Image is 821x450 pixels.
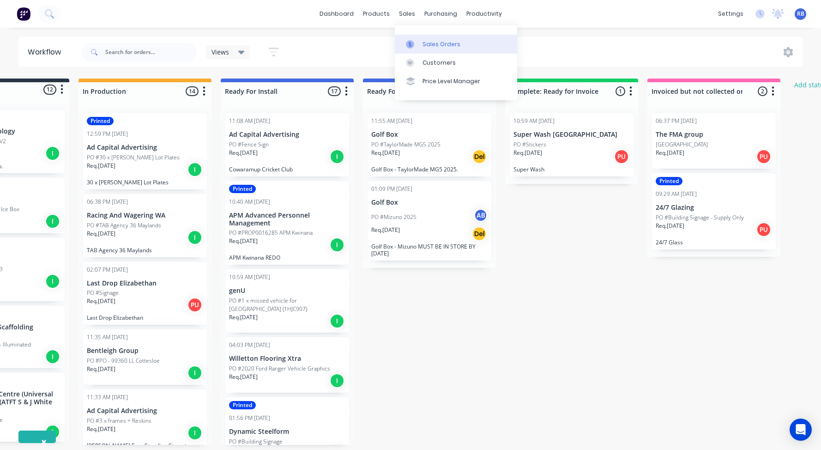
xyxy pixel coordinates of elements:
div: 06:37 PM [DATE] [656,117,697,125]
p: PO #3 x frames + Reskins [87,417,151,425]
div: I [45,274,60,289]
div: AB [474,208,488,222]
div: 01:56 PM [DATE] [229,414,270,422]
p: PO #Stickers [513,140,546,149]
p: The FMA group [656,131,772,139]
p: Golf Box [371,199,488,207]
p: Super Wash [GEOGRAPHIC_DATA] [513,131,630,139]
p: Req. [DATE] [371,226,400,234]
p: genU [229,287,345,295]
p: PO #TAB Agency 36 Maylands [87,221,161,230]
span: RB [797,10,804,18]
div: 06:38 PM [DATE] [87,198,128,206]
p: Req. [DATE] [229,149,258,157]
div: PU [614,149,629,164]
div: PU [756,149,771,164]
div: Printed12:59 PM [DATE]Ad Capital AdvertisingPO #30 x [PERSON_NAME] Lot PlatesReq.[DATE]I30 x [PER... [83,113,207,189]
div: I [45,425,60,439]
div: I [45,349,60,364]
p: Req. [DATE] [656,149,684,157]
a: Price Level Manager [395,72,517,91]
img: Factory [17,7,30,21]
p: APM Advanced Personnel Management [229,212,345,227]
div: I [330,373,344,388]
p: PO #Mizuno 2025 [371,213,417,221]
div: 11:55 AM [DATE] [371,117,412,125]
p: Last Drop Elizabethan [87,314,203,321]
p: Cowaramup Cricket Club [229,166,345,173]
div: Printed [87,117,114,125]
p: Dynamic Steelform [229,428,345,436]
div: PU [187,298,202,312]
p: Req. [DATE] [656,222,684,230]
input: Search for orders... [105,43,197,61]
p: Req. [DATE] [87,230,115,238]
div: 04:03 PM [DATE]Willetton Flooring XtraPO #2020 Ford Ranger Vehicle GraphicsReq.[DATE]I [225,337,349,393]
p: Req. [DATE] [87,365,115,373]
p: Golf Box [371,131,488,139]
div: Printed [229,185,256,193]
div: 06:38 PM [DATE]Racing And Wagering WAPO #TAB Agency 36 MaylandsReq.[DATE]ITAB Agency 36 Maylands [83,194,207,257]
p: PO #TaylorMade MG5 2025 [371,140,441,149]
div: I [330,149,344,164]
a: dashboard [315,7,358,21]
p: PO #1 x missed vehicle for [GEOGRAPHIC_DATA] (1HJC907) [229,297,345,313]
div: 10:59 AM [DATE]Super Wash [GEOGRAPHIC_DATA]PO #StickersReq.[DATE]PUSuper Wash [510,113,634,176]
a: Customers [395,54,517,72]
p: Req. [DATE] [229,237,258,245]
p: APM Kwinana REDO [229,254,345,261]
p: Ad Capital Advertising [229,131,345,139]
p: Golf Box - Mizuno MUST BE IN STORE BY [DATE] [371,243,488,257]
div: 11:35 AM [DATE]Bentleigh GroupPO #PO - 99360 LL CottesloeReq.[DATE]I [83,329,207,385]
div: 04:03 PM [DATE] [229,341,270,349]
p: PO #2020 Ford Ranger Vehicle Graphics [229,365,330,373]
div: 11:33 AM [DATE] [87,393,128,401]
p: PO #Signage [87,289,119,297]
p: Last Drop Elizabethan [87,280,203,287]
div: sales [394,7,420,21]
p: PO #30 x [PERSON_NAME] Lot Plates [87,153,180,162]
p: Req. [DATE] [371,149,400,157]
div: Printed10:40 AM [DATE]APM Advanced Personnel ManagementPO #PROP0016285 APM KwinanaReq.[DATE]IAPM ... [225,181,349,265]
div: Open Intercom Messenger [790,419,812,441]
div: Printed [229,401,256,409]
p: Super Wash [513,166,630,173]
p: PO #Fence Sign [229,140,269,149]
div: 02:07 PM [DATE]Last Drop ElizabethanPO #SignageReq.[DATE]PULast Drop Elizabethan [83,262,207,325]
p: Bentleigh Group [87,347,203,355]
div: I [330,237,344,252]
div: 10:40 AM [DATE] [229,198,270,206]
div: 11:55 AM [DATE]Golf BoxPO #TaylorMade MG5 2025Req.[DATE]DelGolf Box - TaylorMade MG5 2025. [368,113,491,176]
p: Ad Capital Advertising [87,407,203,415]
div: 06:37 PM [DATE]The FMA group[GEOGRAPHIC_DATA]Req.[DATE]PU [652,113,776,169]
div: 02:07 PM [DATE] [87,266,128,274]
div: Printed [656,177,682,185]
span: × [41,435,47,448]
div: PU [756,222,771,237]
div: 01:09 PM [DATE]Golf BoxPO #Mizuno 2025ABReq.[DATE]DelGolf Box - Mizuno MUST BE IN STORE BY [DATE] [368,181,491,261]
p: PO #Building Signage [229,438,283,446]
p: Req. [DATE] [229,313,258,322]
p: Racing And Wagering WA [87,212,203,219]
p: Req. [DATE] [87,297,115,305]
div: 09:29 AM [DATE] [656,190,697,198]
div: settings [713,7,748,21]
p: Willetton Flooring Xtra [229,355,345,363]
div: 11:35 AM [DATE] [87,333,128,341]
div: I [187,162,202,177]
div: 10:59 AM [DATE] [513,117,555,125]
div: I [187,230,202,245]
div: Workflow [28,47,66,58]
p: 24/7 Glass [656,239,772,246]
p: Req. [DATE] [229,373,258,381]
div: 10:59 AM [DATE] [229,273,270,281]
p: 24/7 Glazing [656,204,772,212]
p: Req. [DATE] [87,162,115,170]
div: Price Level Manager [423,77,480,85]
div: 10:59 AM [DATE]genUPO #1 x missed vehicle for [GEOGRAPHIC_DATA] (1HJC907)Req.[DATE]I [225,269,349,333]
div: I [330,314,344,328]
div: I [45,146,60,161]
div: I [45,214,60,229]
p: TAB Agency 36 Maylands [87,247,203,254]
a: Sales Orders [395,35,517,53]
